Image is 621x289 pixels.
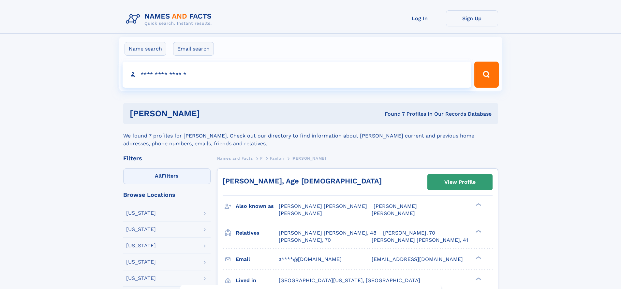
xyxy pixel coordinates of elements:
span: [PERSON_NAME] [291,156,326,161]
a: F [260,154,263,162]
div: Found 7 Profiles In Our Records Database [292,110,492,118]
img: Logo Names and Facts [123,10,217,28]
h3: Relatives [236,227,279,238]
h3: Email [236,254,279,265]
div: Browse Locations [123,192,211,198]
a: Log In [394,10,446,26]
a: Sign Up [446,10,498,26]
label: Filters [123,168,211,184]
span: [PERSON_NAME] [279,210,322,216]
span: F [260,156,263,161]
div: [US_STATE] [126,259,156,265]
label: Email search [173,42,214,56]
a: [PERSON_NAME], Age [DEMOGRAPHIC_DATA] [223,177,382,185]
h3: Also known as [236,201,279,212]
div: ❯ [474,229,482,233]
div: We found 7 profiles for [PERSON_NAME]. Check out our directory to find information about [PERSON_... [123,124,498,148]
span: Fanfan [270,156,284,161]
a: View Profile [428,174,492,190]
div: ❯ [474,277,482,281]
a: [PERSON_NAME], 70 [383,229,435,237]
span: [EMAIL_ADDRESS][DOMAIN_NAME] [372,256,463,262]
label: Name search [125,42,166,56]
input: search input [123,62,472,88]
div: [US_STATE] [126,276,156,281]
span: [PERSON_NAME] [PERSON_NAME] [279,203,367,209]
a: [PERSON_NAME], 70 [279,237,331,244]
div: ❯ [474,255,482,260]
span: All [155,173,162,179]
a: [PERSON_NAME] [PERSON_NAME], 48 [279,229,377,237]
button: Search Button [474,62,498,88]
div: View Profile [444,175,476,190]
h1: [PERSON_NAME] [130,109,292,118]
div: [US_STATE] [126,227,156,232]
a: [PERSON_NAME] [PERSON_NAME], 41 [372,237,468,244]
div: [US_STATE] [126,210,156,216]
span: [GEOGRAPHIC_DATA][US_STATE], [GEOGRAPHIC_DATA] [279,277,420,283]
a: Fanfan [270,154,284,162]
div: ❯ [474,203,482,207]
span: [PERSON_NAME] [372,210,415,216]
div: Filters [123,155,211,161]
div: [US_STATE] [126,243,156,248]
h3: Lived in [236,275,279,286]
a: Names and Facts [217,154,253,162]
span: [PERSON_NAME] [374,203,417,209]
